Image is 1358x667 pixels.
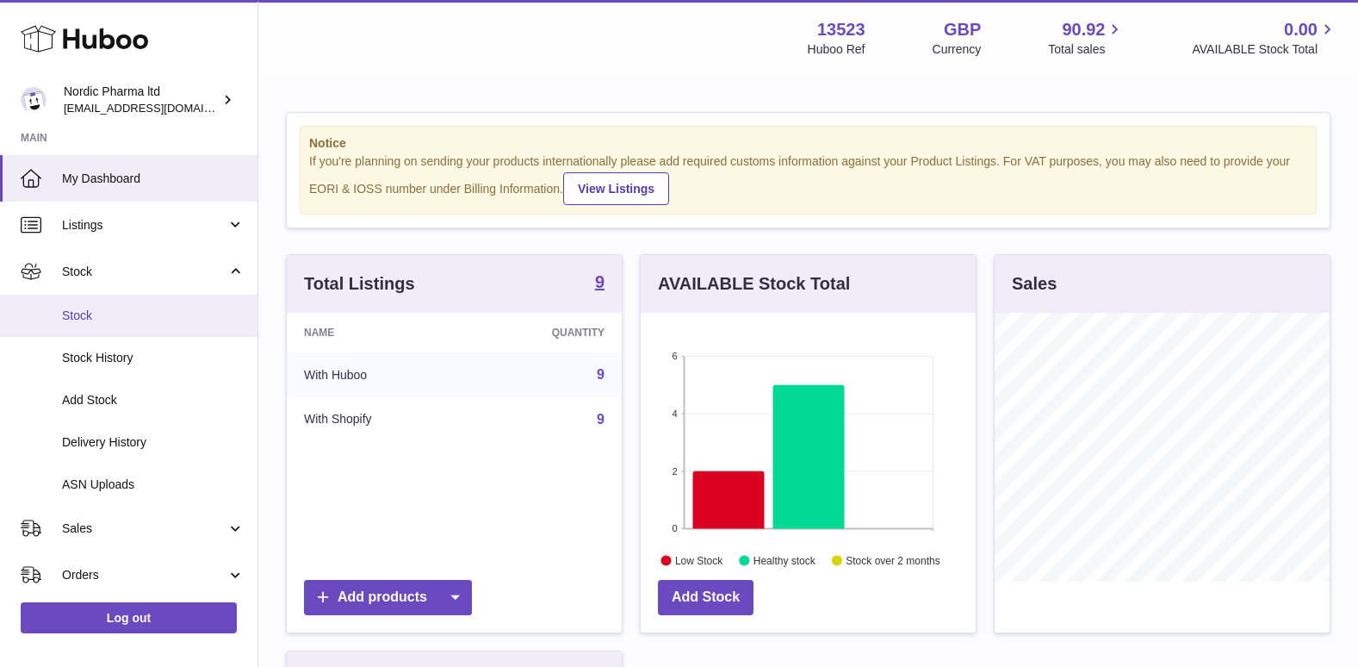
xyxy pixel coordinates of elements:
span: Delivery History [62,434,245,451]
div: Nordic Pharma ltd [64,84,219,116]
h3: AVAILABLE Stock Total [658,272,850,296]
span: Sales [62,521,226,537]
a: 90.92 Total sales [1048,18,1125,58]
span: Orders [62,567,226,583]
a: Add products [304,580,472,615]
span: Listings [62,217,226,234]
text: 0 [672,523,677,533]
div: If you're planning on sending your products internationally please add required customs informati... [309,153,1307,205]
h3: Total Listings [304,272,415,296]
a: Add Stock [658,580,753,615]
span: 0.00 [1284,18,1318,41]
strong: 13523 [817,18,865,41]
a: 9 [597,367,605,382]
a: 9 [595,273,605,294]
a: 0.00 AVAILABLE Stock Total [1192,18,1337,58]
a: Log out [21,602,237,633]
th: Name [287,313,468,352]
text: 6 [672,351,677,361]
text: Low Stock [675,554,723,566]
strong: GBP [944,18,981,41]
a: View Listings [563,172,669,205]
span: AVAILABLE Stock Total [1192,41,1337,58]
h3: Sales [1012,272,1057,296]
a: 9 [597,412,605,427]
span: Stock [62,264,226,280]
span: 90.92 [1062,18,1105,41]
text: Stock over 2 months [846,554,939,566]
th: Quantity [468,313,622,352]
span: ASN Uploads [62,477,245,493]
td: With Shopify [287,397,468,442]
td: With Huboo [287,352,468,397]
text: 4 [672,408,677,419]
span: Stock [62,308,245,324]
strong: 9 [595,273,605,290]
span: Add Stock [62,392,245,408]
span: Total sales [1048,41,1125,58]
text: 2 [672,465,677,476]
text: Healthy stock [753,554,816,566]
strong: Notice [309,135,1307,152]
span: [EMAIL_ADDRESS][DOMAIN_NAME] [64,101,253,115]
div: Huboo Ref [808,41,865,58]
span: My Dashboard [62,171,245,187]
img: chika.alabi@nordicpharma.com [21,87,47,113]
span: Stock History [62,350,245,366]
div: Currency [933,41,982,58]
